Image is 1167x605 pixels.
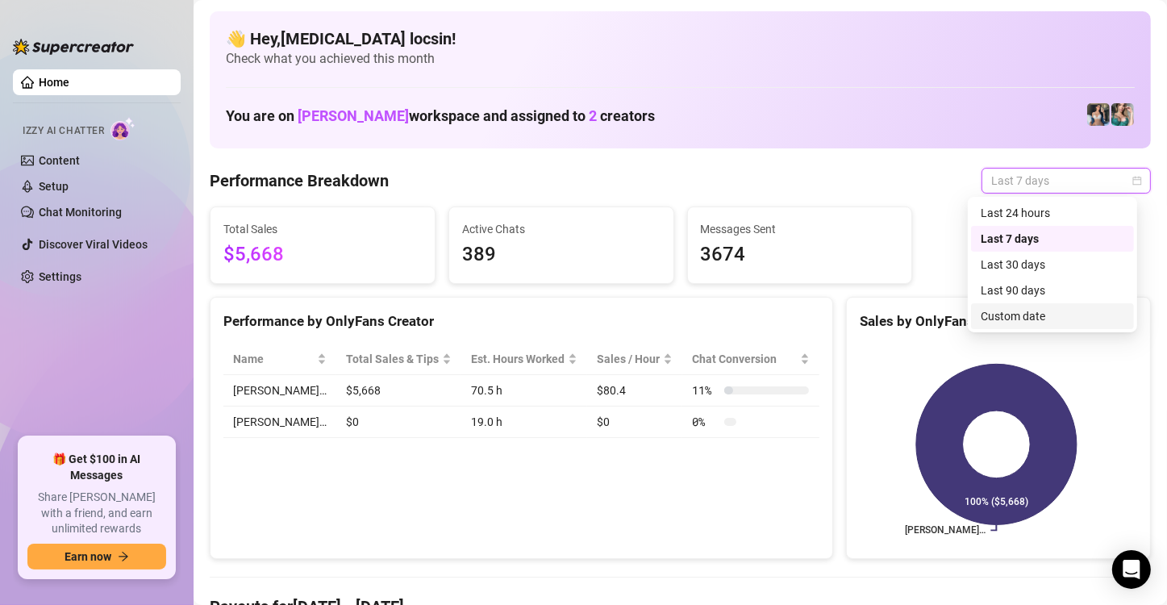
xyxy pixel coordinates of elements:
span: 🎁 Get $100 in AI Messages [27,452,166,483]
div: Last 30 days [971,252,1134,277]
span: Last 7 days [991,169,1141,193]
div: Last 90 days [981,282,1124,299]
a: Home [39,76,69,89]
div: Sales by OnlyFans Creator [860,311,1137,332]
td: [PERSON_NAME]… [223,407,336,438]
a: Discover Viral Videos [39,238,148,251]
span: calendar [1132,176,1142,186]
span: Sales / Hour [597,350,660,368]
td: 70.5 h [461,375,587,407]
th: Total Sales & Tips [336,344,461,375]
span: $5,668 [223,240,422,270]
th: Name [223,344,336,375]
td: $5,668 [336,375,461,407]
td: [PERSON_NAME]… [223,375,336,407]
td: $0 [336,407,461,438]
span: 11 % [692,382,718,399]
img: Katy [1087,103,1110,126]
span: Name [233,350,314,368]
span: Izzy AI Chatter [23,123,104,139]
td: $0 [587,407,682,438]
div: Last 90 days [971,277,1134,303]
td: $80.4 [587,375,682,407]
span: 2 [589,107,597,124]
span: Total Sales [223,220,422,238]
a: Content [39,154,80,167]
div: Last 7 days [971,226,1134,252]
text: [PERSON_NAME]… [905,525,986,536]
div: Last 7 days [981,230,1124,248]
div: Performance by OnlyFans Creator [223,311,819,332]
div: Last 24 hours [971,200,1134,226]
button: Earn nowarrow-right [27,544,166,570]
th: Sales / Hour [587,344,682,375]
span: Total Sales & Tips [346,350,439,368]
img: AI Chatter [110,117,135,140]
h1: You are on workspace and assigned to creators [226,107,655,125]
span: [PERSON_NAME] [298,107,409,124]
div: Custom date [971,303,1134,329]
a: Settings [39,270,81,283]
img: logo-BBDzfeDw.svg [13,39,134,55]
span: Share [PERSON_NAME] with a friend, and earn unlimited rewards [27,490,166,537]
div: Last 30 days [981,256,1124,273]
div: Custom date [981,307,1124,325]
span: Earn now [65,550,111,563]
a: Chat Monitoring [39,206,122,219]
div: Last 24 hours [981,204,1124,222]
td: 19.0 h [461,407,587,438]
span: Active Chats [462,220,661,238]
h4: 👋 Hey, [MEDICAL_DATA] locsin ! [226,27,1135,50]
img: Zaddy [1111,103,1134,126]
a: Setup [39,180,69,193]
h4: Performance Breakdown [210,169,389,192]
th: Chat Conversion [682,344,819,375]
span: 3674 [701,240,899,270]
div: Open Intercom Messenger [1112,550,1151,589]
span: Messages Sent [701,220,899,238]
div: Est. Hours Worked [471,350,565,368]
span: 0 % [692,413,718,431]
span: arrow-right [118,551,129,562]
span: Chat Conversion [692,350,796,368]
span: Check what you achieved this month [226,50,1135,68]
span: 389 [462,240,661,270]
